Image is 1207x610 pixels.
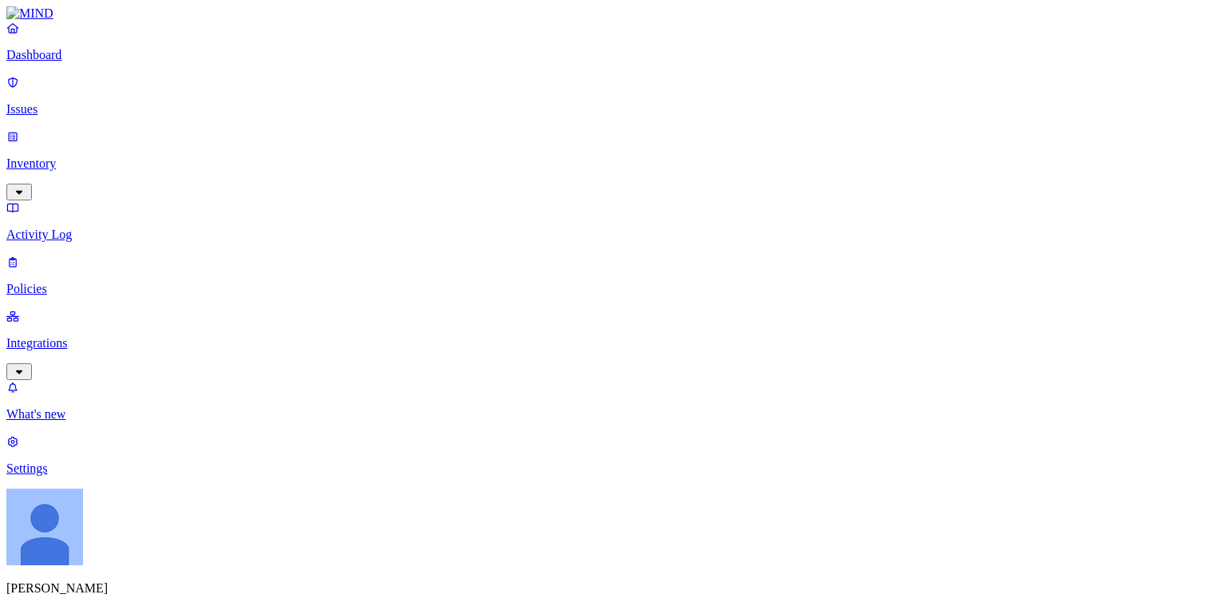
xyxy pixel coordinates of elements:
a: Dashboard [6,21,1201,62]
p: Activity Log [6,228,1201,242]
img: Ignacio Rodriguez Paez [6,489,83,565]
a: Inventory [6,129,1201,198]
a: Issues [6,75,1201,117]
p: Issues [6,102,1201,117]
p: Dashboard [6,48,1201,62]
a: Activity Log [6,200,1201,242]
a: Policies [6,255,1201,296]
a: Integrations [6,309,1201,378]
img: MIND [6,6,53,21]
p: Policies [6,282,1201,296]
a: What's new [6,380,1201,422]
a: Settings [6,434,1201,476]
p: Integrations [6,336,1201,351]
p: [PERSON_NAME] [6,581,1201,596]
p: Inventory [6,156,1201,171]
p: Settings [6,461,1201,476]
p: What's new [6,407,1201,422]
a: MIND [6,6,1201,21]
